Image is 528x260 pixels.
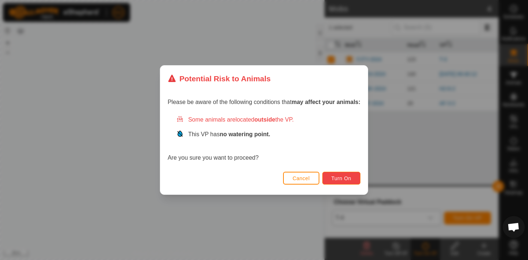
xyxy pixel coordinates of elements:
[168,73,271,84] div: Potential Risk to Animals
[291,99,360,105] strong: may affect your animals:
[188,131,270,137] span: This VP has
[176,115,360,124] div: Some animals are
[168,99,360,105] span: Please be aware of the following conditions that
[220,131,270,137] strong: no watering point.
[254,116,275,123] strong: outside
[168,115,360,162] div: Are you sure you want to proceed?
[503,216,525,238] div: Open chat
[322,172,360,185] button: Turn On
[235,116,294,123] span: located the VP.
[331,175,351,181] span: Turn On
[293,175,310,181] span: Cancel
[283,172,319,185] button: Cancel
